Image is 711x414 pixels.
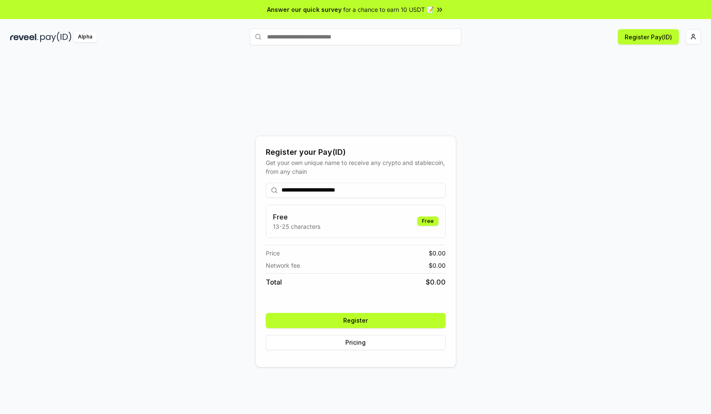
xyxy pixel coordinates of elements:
span: for a chance to earn 10 USDT 📝 [343,5,434,14]
span: $ 0.00 [429,261,446,270]
span: Price [266,249,280,258]
div: Free [417,217,438,226]
span: Network fee [266,261,300,270]
div: Alpha [73,32,97,42]
div: Register your Pay(ID) [266,146,446,158]
span: Answer our quick survey [267,5,342,14]
img: reveel_dark [10,32,39,42]
button: Pricing [266,335,446,350]
img: pay_id [40,32,72,42]
button: Register Pay(ID) [618,29,679,44]
div: Get your own unique name to receive any crypto and stablecoin, from any chain [266,158,446,176]
h3: Free [273,212,320,222]
p: 13-25 characters [273,222,320,231]
span: Total [266,277,282,287]
button: Register [266,313,446,328]
span: $ 0.00 [429,249,446,258]
span: $ 0.00 [426,277,446,287]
